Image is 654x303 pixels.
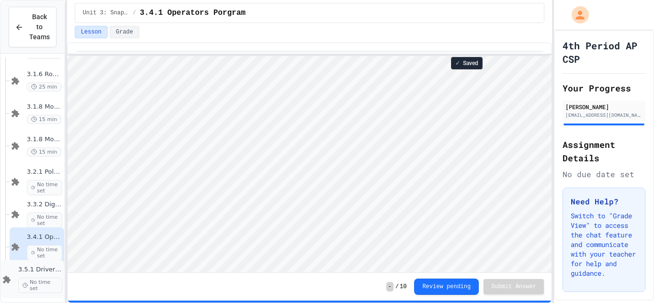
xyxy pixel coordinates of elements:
[110,26,139,38] button: Grade
[133,9,136,17] span: /
[27,103,62,111] span: 3.1.8 Modern Art with Polygons Exploring Motion Part 1
[27,115,61,124] span: 15 min
[83,9,129,17] span: Unit 3: Snap! Basics
[29,12,50,42] span: Back to Teams
[27,233,62,241] span: 3.4.1 Operators Porgram
[400,283,406,291] span: 10
[27,82,61,91] span: 25 min
[455,59,460,67] span: ✓
[565,102,643,111] div: [PERSON_NAME]
[565,112,643,119] div: [EMAIL_ADDRESS][DOMAIN_NAME]
[18,278,62,293] span: No time set
[563,138,645,165] h2: Assignment Details
[27,213,62,228] span: No time set
[27,180,62,195] span: No time set
[27,147,61,157] span: 15 min
[27,168,62,176] span: 3.2.1 Polygon Problem Solving Assignment
[386,282,394,292] span: -
[27,245,62,260] span: No time set
[491,283,536,291] span: Submit Answer
[27,201,62,209] span: 3.3.2 Digital StoryTelling Programming Assessment
[562,4,591,26] div: My Account
[27,70,62,79] span: 3.1.6 RowOfPolygonsProgramming
[563,39,645,66] h1: 4th Period AP CSP
[27,135,62,144] span: 3.1.8 Modern Art with Polygons Exploring Motion Angles and Turning Part 2
[140,7,246,19] span: 3.4.1 Operators Porgram
[395,283,399,291] span: /
[68,56,552,272] iframe: Snap! Programming Environment
[75,26,108,38] button: Lesson
[571,211,637,278] p: Switch to "Grade View" to access the chat feature and communicate with your teacher for help and ...
[484,279,544,294] button: Submit Answer
[414,279,479,295] button: Review pending
[463,59,478,67] span: Saved
[563,168,645,180] div: No due date set
[571,196,637,207] h3: Need Help?
[9,7,56,47] button: Back to Teams
[18,266,62,274] span: 3.5.1 Drivers License Program
[563,81,645,95] h2: Your Progress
